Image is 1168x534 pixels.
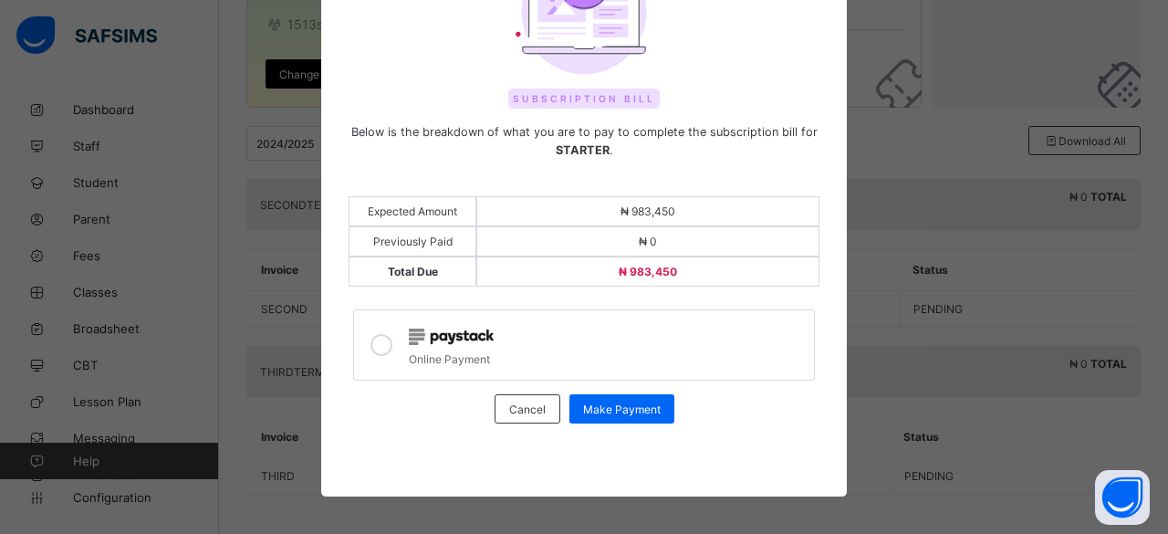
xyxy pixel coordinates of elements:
[1095,470,1150,525] button: Open asap
[639,235,657,248] span: ₦ 0
[508,89,660,109] span: Subscription Bill
[620,204,675,218] span: ₦ 983,450
[349,226,476,257] div: Previously Paid
[388,265,438,278] span: Total Due
[509,403,546,416] span: Cancel
[349,196,476,226] div: Expected Amount
[349,123,819,160] span: Below is the breakdown of what you are to pay to complete the subscription bill for .
[409,348,805,366] div: Online Payment
[556,143,610,157] b: STARTER
[619,265,677,278] span: ₦ 983,450
[409,329,494,345] img: paystack.0b99254114f7d5403c0525f3550acd03.svg
[583,403,661,416] span: Make Payment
